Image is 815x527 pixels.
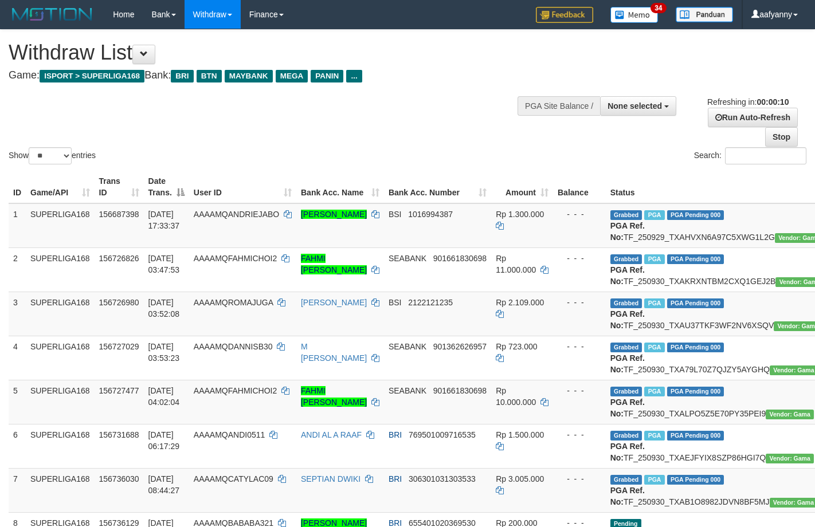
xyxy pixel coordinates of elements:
[99,474,139,483] span: 156736030
[9,247,26,292] td: 2
[610,431,642,441] span: Grabbed
[409,430,476,439] span: Copy 769501009716535 to clipboard
[99,298,139,307] span: 156726980
[9,468,26,512] td: 7
[26,380,95,424] td: SUPERLIGA168
[610,353,645,374] b: PGA Ref. No:
[301,254,367,274] a: FAHMI [PERSON_NAME]
[197,70,222,82] span: BTN
[389,430,402,439] span: BRI
[496,254,536,274] span: Rp 11.000.000
[558,385,601,396] div: - - -
[26,336,95,380] td: SUPERLIGA168
[496,386,536,407] span: Rp 10.000.000
[496,474,544,483] span: Rp 3.005.000
[389,474,402,483] span: BRI
[144,171,189,203] th: Date Trans.: activate to sort column descending
[296,171,384,203] th: Bank Acc. Name: activate to sort column ascending
[558,253,601,264] div: - - -
[99,430,139,439] span: 156731688
[608,101,662,111] span: None selected
[644,343,664,352] span: Marked by aafandaneth
[708,108,798,127] a: Run Auto-Refresh
[553,171,606,203] th: Balance
[610,486,645,506] b: PGA Ref. No:
[148,210,180,230] span: [DATE] 17:33:37
[301,210,367,219] a: [PERSON_NAME]
[26,292,95,336] td: SUPERLIGA168
[610,221,645,242] b: PGA Ref. No:
[667,343,724,352] span: PGA Pending
[676,7,733,22] img: panduan.png
[99,210,139,219] span: 156687398
[610,387,642,396] span: Grabbed
[433,342,487,351] span: Copy 901362626957 to clipboard
[194,430,265,439] span: AAAAMQANDI0511
[667,298,724,308] span: PGA Pending
[610,298,642,308] span: Grabbed
[29,147,72,164] select: Showentries
[276,70,308,82] span: MEGA
[346,70,362,82] span: ...
[26,247,95,292] td: SUPERLIGA168
[496,298,544,307] span: Rp 2.109.000
[26,171,95,203] th: Game/API: activate to sort column ascending
[301,474,361,483] a: SEPTIAN DWIKI
[707,97,789,107] span: Refreshing in:
[766,454,814,463] span: Vendor URL: https://trx31.1velocity.biz
[644,254,664,264] span: Marked by aafandaneth
[558,473,601,485] div: - - -
[9,147,96,164] label: Show entries
[9,336,26,380] td: 4
[301,342,367,363] a: M [PERSON_NAME]
[148,386,180,407] span: [DATE] 04:02:04
[694,147,806,164] label: Search:
[610,210,642,220] span: Grabbed
[433,254,487,263] span: Copy 901661830698 to clipboard
[610,265,645,286] b: PGA Ref. No:
[600,96,676,116] button: None selected
[610,343,642,352] span: Grabbed
[301,386,367,407] a: FAHMI [PERSON_NAME]
[148,430,180,451] span: [DATE] 06:17:29
[95,171,144,203] th: Trans ID: activate to sort column ascending
[9,292,26,336] td: 3
[409,474,476,483] span: Copy 306301031303533 to clipboard
[389,254,426,263] span: SEABANK
[610,398,645,418] b: PGA Ref. No:
[536,7,593,23] img: Feedback.jpg
[408,210,453,219] span: Copy 1016994387 to clipboard
[389,298,402,307] span: BSI
[148,474,180,495] span: [DATE] 08:44:27
[496,342,537,351] span: Rp 723.000
[148,342,180,363] span: [DATE] 03:53:23
[610,309,645,330] b: PGA Ref. No:
[667,475,724,485] span: PGA Pending
[644,298,664,308] span: Marked by aafromsomean
[384,171,491,203] th: Bank Acc. Number: activate to sort column ascending
[148,254,180,274] span: [DATE] 03:47:53
[644,431,664,441] span: Marked by aafromsomean
[9,6,96,23] img: MOTION_logo.png
[194,474,273,483] span: AAAAMQCATYLAC09
[40,70,144,82] span: ISPORT > SUPERLIGA168
[9,41,532,64] h1: Withdraw List
[171,70,193,82] span: BRI
[9,70,532,81] h4: Game: Bank:
[644,387,664,396] span: Marked by aafandaneth
[9,380,26,424] td: 5
[558,429,601,441] div: - - -
[194,342,273,351] span: AAAAMQDANNISB30
[433,386,487,395] span: Copy 901661830698 to clipboard
[26,424,95,468] td: SUPERLIGA168
[644,475,664,485] span: Marked by aafromsomean
[301,430,362,439] a: ANDI AL A RAAF
[610,254,642,264] span: Grabbed
[389,386,426,395] span: SEABANK
[558,297,601,308] div: - - -
[408,298,453,307] span: Copy 2122121235 to clipboard
[667,431,724,441] span: PGA Pending
[667,387,724,396] span: PGA Pending
[194,210,279,219] span: AAAAMQANDRIEJABO
[610,475,642,485] span: Grabbed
